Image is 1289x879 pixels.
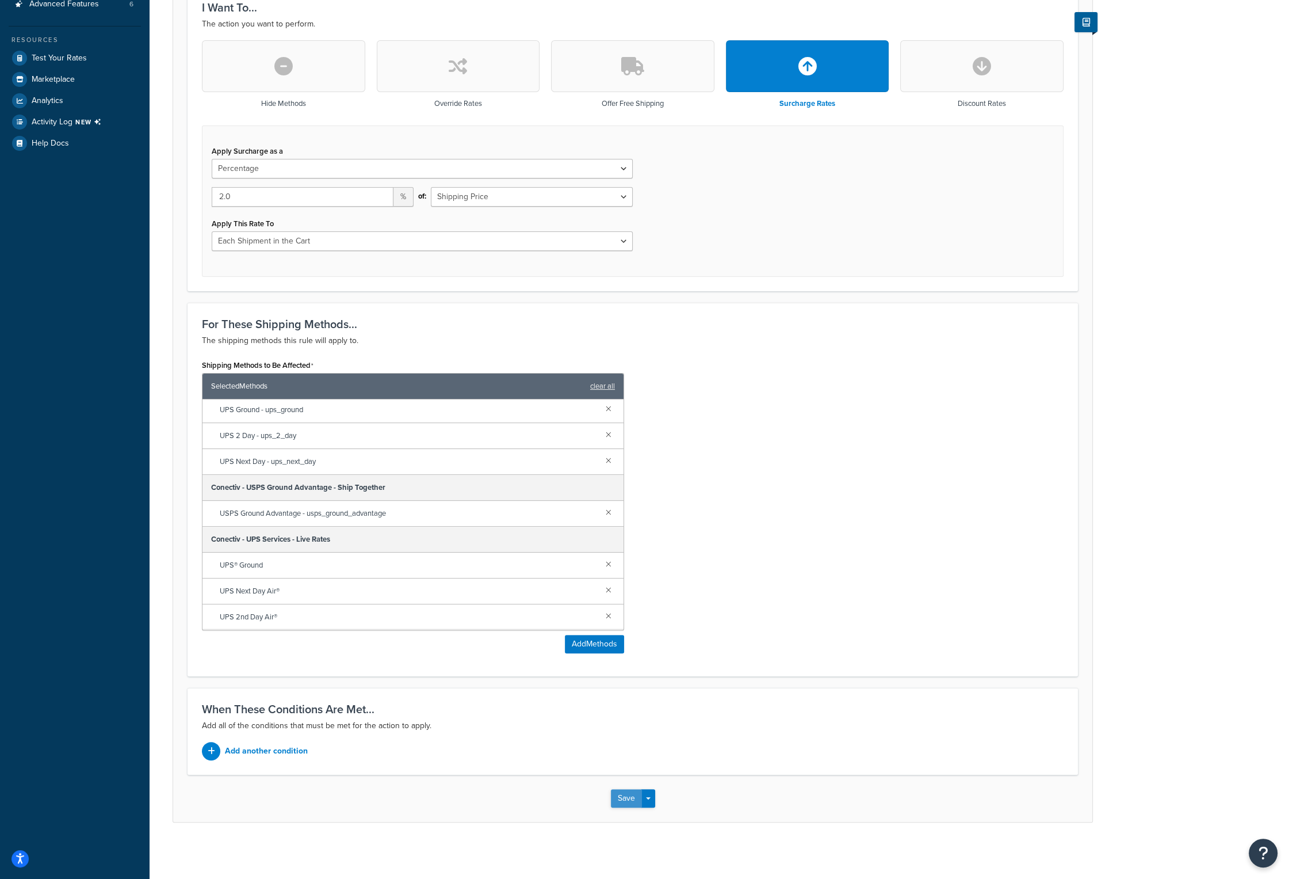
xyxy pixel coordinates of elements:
h3: For These Shipping Methods... [202,318,1064,330]
h3: I Want To... [202,1,1064,14]
span: UPS 2nd Day Air® [220,609,596,625]
span: of: [418,188,426,204]
a: Help Docs [9,133,141,154]
span: % [393,187,414,207]
span: NEW [75,117,106,127]
h3: Hide Methods [261,100,306,108]
a: Analytics [9,90,141,111]
button: Show Help Docs [1074,12,1097,32]
span: Selected Methods [211,378,584,394]
h3: Surcharge Rates [779,100,835,108]
div: Conectiv - UPS Services - Live Rates [202,527,624,553]
button: Save [611,789,642,808]
span: UPS Next Day Air® [220,583,596,599]
button: AddMethods [565,635,624,653]
span: UPS Ground - ups_ground [220,402,596,418]
span: UPS® Ground [220,557,596,573]
span: Help Docs [32,139,69,149]
h3: When These Conditions Are Met... [202,703,1064,716]
p: The action you want to perform. [202,17,1064,31]
div: Resources [9,35,141,45]
span: USPS Ground Advantage - usps_ground_advantage [220,505,596,522]
label: Apply This Rate To [212,219,274,228]
h3: Override Rates [434,100,482,108]
span: Analytics [32,96,63,106]
button: Open Resource Center [1249,839,1277,867]
a: Activity LogNEW [9,112,141,132]
a: clear all [590,378,615,394]
a: Test Your Rates [9,48,141,69]
p: Add all of the conditions that must be met for the action to apply. [202,719,1064,733]
h3: Discount Rates [958,100,1006,108]
div: Conectiv - USPS Ground Advantage - Ship Together [202,475,624,501]
p: Add another condition [225,743,308,759]
span: Marketplace [32,75,75,85]
a: Marketplace [9,69,141,90]
span: Test Your Rates [32,54,87,63]
span: UPS 2 Day - ups_2_day [220,428,596,444]
p: The shipping methods this rule will apply to. [202,334,1064,348]
label: Shipping Methods to Be Affected [202,361,313,370]
span: Activity Log [32,115,106,130]
label: Apply Surcharge as a [212,147,283,155]
h3: Offer Free Shipping [602,100,664,108]
span: UPS Next Day - ups_next_day [220,454,596,470]
li: [object Object] [9,112,141,132]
